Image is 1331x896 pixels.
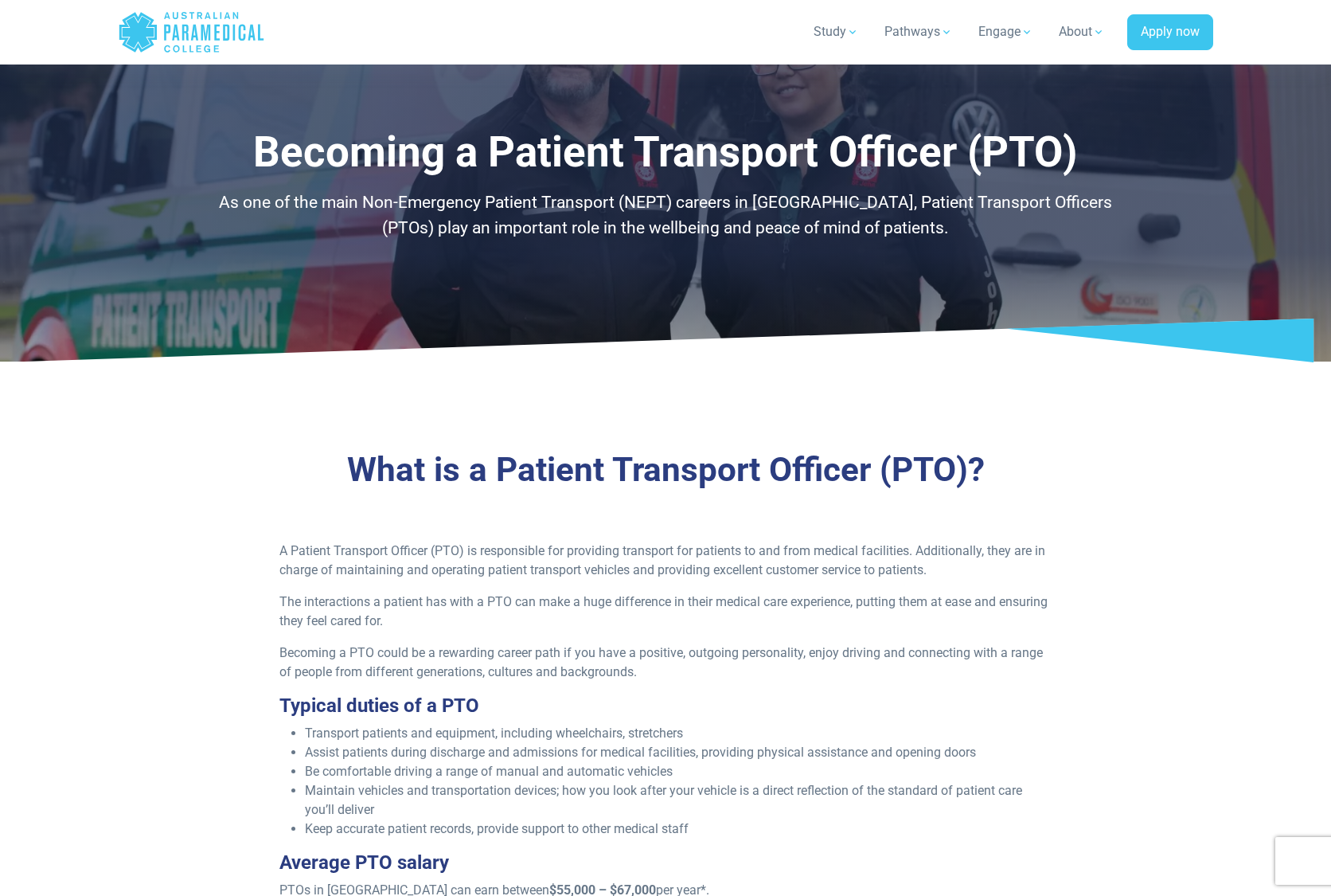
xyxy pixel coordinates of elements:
p: The interactions a patient has with a PTO can make a huge difference in their medical care experi... [279,593,1052,631]
p: Becoming a PTO could be a rewarding career path if you have a positive, outgoing personality, enj... [279,644,1052,682]
h3: Typical duties of a PTO [279,694,1052,718]
h1: Becoming a Patient Transport Officer (PTO) [200,127,1131,178]
a: Study [804,10,868,54]
li: Maintain vehicles and transportation devices; how you look after your vehicle is a direct reflect... [305,781,1052,820]
li: Be comfortable driving a range of manual and automatic vehicles [305,762,1052,781]
a: Apply now [1127,14,1213,51]
h3: What is a Patient Transport Officer (PTO)? [200,450,1131,491]
p: A Patient Transport Officer (PTO) is responsible for providing transport for patients to and from... [279,542,1052,580]
a: Pathways [875,10,962,54]
a: About [1049,10,1114,54]
li: Assist patients during discharge and admissions for medical facilities, providing physical assist... [305,743,1052,762]
p: As one of the main Non-Emergency Patient Transport (NEPT) careers in [GEOGRAPHIC_DATA], Patient T... [200,190,1131,241]
a: Engage [969,10,1043,54]
li: Transport patients and equipment, including wheelchairs, stretchers [305,724,1052,743]
li: Keep accurate patient records, provide support to other medical staff [305,820,1052,839]
a: Australian Paramedical College [118,6,265,58]
h3: Average PTO salary [279,851,1052,874]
